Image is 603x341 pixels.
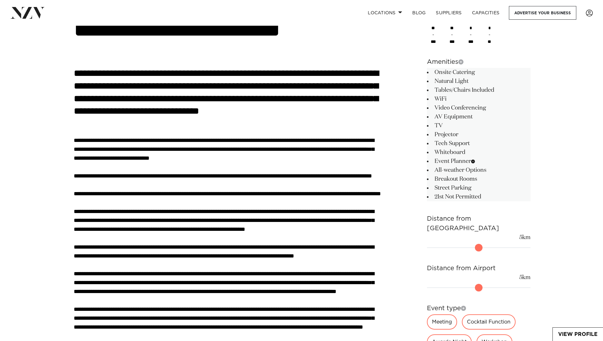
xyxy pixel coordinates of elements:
[427,77,531,86] li: Natural Light
[519,233,531,242] output: 5km
[427,148,531,157] li: Whiteboard
[407,6,431,20] a: BLOG
[427,314,457,330] div: Meeting
[427,175,531,184] li: Breakout Rooms
[427,104,531,112] li: Video Conferencing
[467,6,505,20] a: Capacities
[509,6,576,20] a: Advertise your business
[427,157,531,166] li: Event Planner
[427,184,531,192] li: Street Parking
[427,139,531,148] li: Tech Support
[427,86,531,95] li: Tables/Chairs Included
[553,328,603,341] a: View Profile
[363,6,407,20] a: Locations
[427,68,531,77] li: Onsite Catering
[519,273,531,282] output: 5km
[427,304,531,313] h6: Event type
[462,314,516,330] div: Cocktail Function
[464,11,477,44] div: -
[427,95,531,104] li: WiFi
[483,11,496,44] div: -
[427,214,531,233] h6: Distance from [GEOGRAPHIC_DATA]
[427,121,531,130] li: TV
[446,11,458,44] div: -
[427,11,440,44] div: -
[427,130,531,139] li: Projector
[427,192,531,201] li: 21st Not Permitted
[427,166,531,175] li: All-weather Options
[427,264,531,273] h6: Distance from Airport
[431,6,467,20] a: SUPPLIERS
[10,7,45,18] img: nzv-logo.png
[427,112,531,121] li: AV Equipment
[427,57,531,67] h6: Amenities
